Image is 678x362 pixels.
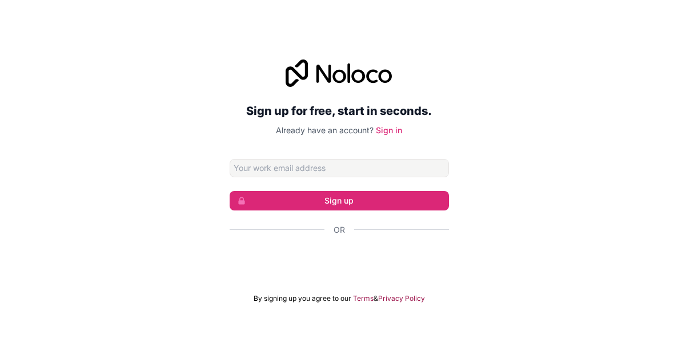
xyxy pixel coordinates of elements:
input: Email address [230,159,449,177]
a: Terms [353,294,374,303]
span: By signing up you agree to our [254,294,351,303]
a: Privacy Policy [378,294,425,303]
button: Sign up [230,191,449,210]
span: Already have an account? [276,125,374,135]
h2: Sign up for free, start in seconds. [230,101,449,121]
a: Sign in [376,125,402,135]
span: Or [334,224,345,236]
span: & [374,294,378,303]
